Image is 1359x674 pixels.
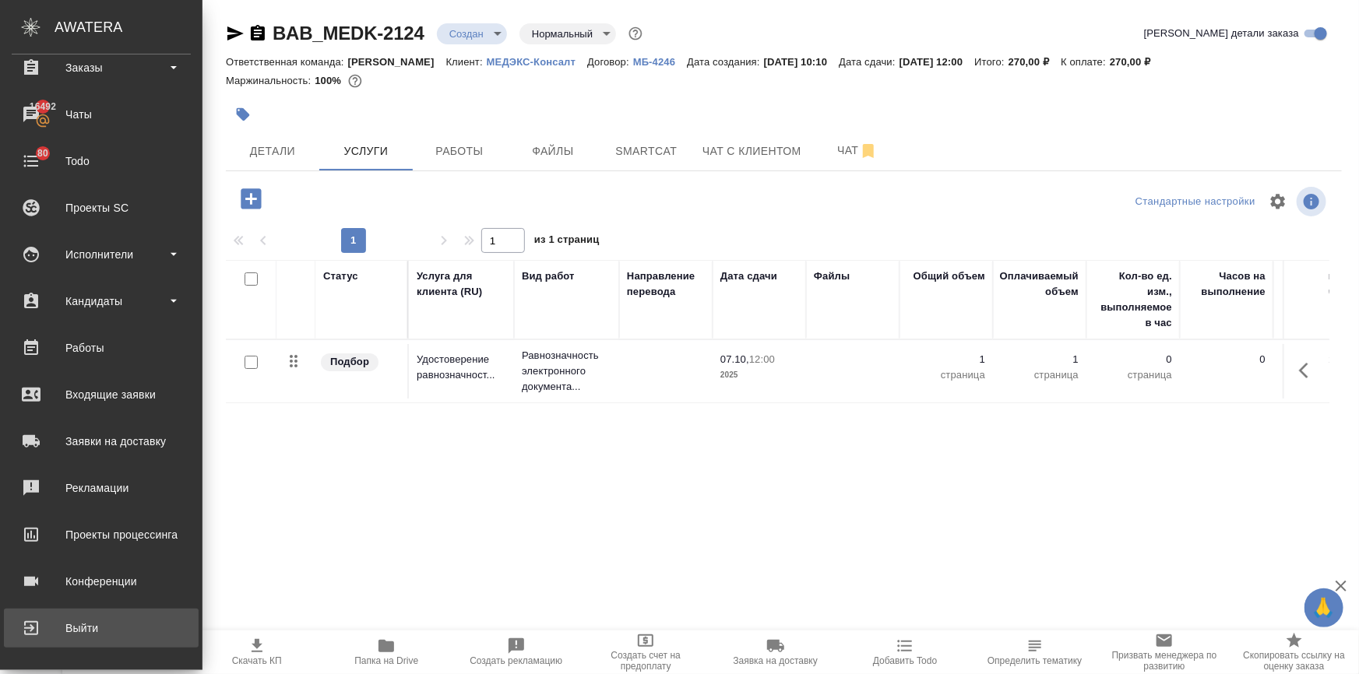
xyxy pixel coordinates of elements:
[522,348,611,395] p: Равнозначность электронного документа...
[720,353,749,365] p: 07.10,
[970,630,1100,674] button: Определить тематику
[315,75,345,86] p: 100%
[4,422,199,461] a: Заявки на доставку
[581,630,711,674] button: Создать счет на предоплату
[12,336,191,360] div: Работы
[1311,592,1337,624] span: 🙏
[1094,269,1172,331] div: Кол-во ед. изм., выполняемое в час
[522,269,575,284] div: Вид работ
[452,630,582,674] button: Создать рекламацию
[12,523,191,546] div: Проекты процессинга
[4,515,199,554] a: Проекты процессинга
[900,56,975,68] p: [DATE] 12:00
[988,655,1082,666] span: Определить тематику
[12,103,191,126] div: Чаты
[12,476,191,500] div: Рекламации
[702,142,801,161] span: Чат с клиентом
[248,24,267,43] button: Скопировать ссылку
[322,630,452,674] button: Папка на Drive
[609,142,684,161] span: Smartcat
[1188,269,1266,300] div: Часов на выполнение
[235,142,310,161] span: Детали
[226,75,315,86] p: Маржинальность:
[764,56,840,68] p: [DATE] 10:10
[273,23,424,44] a: BAB_MEDK-2124
[28,146,58,161] span: 80
[12,196,191,219] div: Проекты SC
[348,56,446,68] p: [PERSON_NAME]
[974,56,1008,68] p: Итого:
[487,54,587,68] a: МЕДЭКС-Консалт
[687,56,763,68] p: Дата создания:
[820,141,895,160] span: Чат
[12,430,191,453] div: Заявки на доставку
[1009,56,1061,68] p: 270,00 ₽
[907,367,985,383] p: страница
[720,269,777,284] div: Дата сдачи
[1304,588,1343,627] button: 🙏
[749,353,775,365] p: 12:00
[1290,352,1327,389] button: Показать кнопки
[226,24,245,43] button: Скопировать ссылку для ЯМессенджера
[445,27,488,40] button: Создан
[1100,630,1230,674] button: Призвать менеджера по развитию
[914,269,985,284] div: Общий объем
[12,290,191,313] div: Кандидаты
[1061,56,1110,68] p: К оплате:
[534,230,600,253] span: из 1 страниц
[323,269,358,284] div: Статус
[1132,190,1259,214] div: split button
[1094,367,1172,383] p: страница
[907,352,985,367] p: 1
[633,56,687,68] p: МБ-4246
[12,149,191,173] div: Todo
[55,12,202,43] div: AWATERA
[873,655,937,666] span: Добавить Todo
[587,56,633,68] p: Договор:
[1239,650,1350,672] span: Скопировать ссылку на оценку заказа
[4,328,199,367] a: Работы
[354,655,418,666] span: Папка на Drive
[437,23,507,44] div: Создан
[527,27,597,40] button: Нормальный
[192,630,322,674] button: Скачать КП
[422,142,497,161] span: Работы
[417,269,506,300] div: Услуга для клиента (RU)
[4,188,199,227] a: Проекты SC
[1001,352,1079,367] p: 1
[627,269,705,300] div: Направление перевода
[4,609,199,648] a: Выйти
[814,269,850,284] div: Файлы
[590,650,702,672] span: Создать счет на предоплату
[720,367,798,383] p: 2025
[330,354,369,370] p: Подбор
[487,56,587,68] p: МЕДЭКС-Консалт
[12,383,191,406] div: Входящие заявки
[1109,650,1220,672] span: Призвать менеджера по развитию
[1259,183,1297,220] span: Настроить таблицу
[1001,367,1079,383] p: страница
[4,95,199,134] a: 16492Чаты
[226,56,348,68] p: Ответственная команда:
[516,142,590,161] span: Файлы
[417,352,506,383] p: Удостоверение равнозначност...
[839,56,899,68] p: Дата сдачи:
[633,54,687,68] a: МБ-4246
[734,655,818,666] span: Заявка на доставку
[1110,56,1163,68] p: 270,00 ₽
[232,655,282,666] span: Скачать КП
[840,630,970,674] button: Добавить Todo
[12,243,191,266] div: Исполнители
[4,469,199,507] a: Рекламации
[1144,26,1299,41] span: [PERSON_NAME] детали заказа
[329,142,403,161] span: Услуги
[711,630,841,674] button: Заявка на доставку
[230,183,273,215] button: Добавить услугу
[1281,269,1359,300] div: Стоимость услуги
[859,142,878,160] svg: Отписаться
[446,56,487,68] p: Клиент:
[12,616,191,640] div: Выйти
[345,71,365,91] button: 0.00 RUB;
[470,655,562,666] span: Создать рекламацию
[1281,352,1359,367] p: 225,00 ₽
